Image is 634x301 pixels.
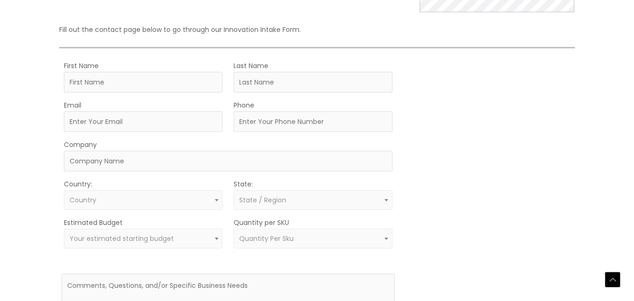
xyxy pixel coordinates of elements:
p: Fill out the contact page below to go through our Innovation Intake Form. [59,23,574,36]
span: Quantity Per Sku [239,234,294,243]
input: First Name [64,72,222,93]
input: Last Name [234,72,392,93]
label: State: [234,178,253,190]
label: Phone [234,99,254,111]
label: Last Name [234,60,268,72]
label: Estimated Budget [64,216,123,229]
input: Enter Your Email [64,111,222,132]
label: Country: [64,178,92,190]
label: Email [64,99,81,111]
span: Country [70,195,96,205]
input: Enter Your Phone Number [234,111,392,132]
label: Quantity per SKU [234,216,289,229]
span: State / Region [239,195,286,205]
label: Company [64,139,97,151]
label: First Name [64,60,99,72]
span: Your estimated starting budget [70,234,174,243]
input: Company Name [64,151,392,171]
